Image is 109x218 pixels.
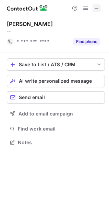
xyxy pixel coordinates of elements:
div: [PERSON_NAME] [7,21,53,27]
span: Add to email campaign [19,111,73,117]
span: AI write personalized message [19,78,92,84]
div: Save to List / ATS / CRM [19,62,93,67]
button: Notes [7,138,105,147]
button: Find work email [7,124,105,134]
div: -- [7,28,105,34]
button: Reveal Button [73,38,100,45]
img: ContactOut v5.3.10 [7,4,48,12]
button: save-profile-one-click [7,58,105,71]
button: Add to email campaign [7,108,105,120]
span: Notes [18,139,102,146]
span: Find work email [18,126,102,132]
button: Send email [7,91,105,104]
span: Send email [19,95,45,100]
button: AI write personalized message [7,75,105,87]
